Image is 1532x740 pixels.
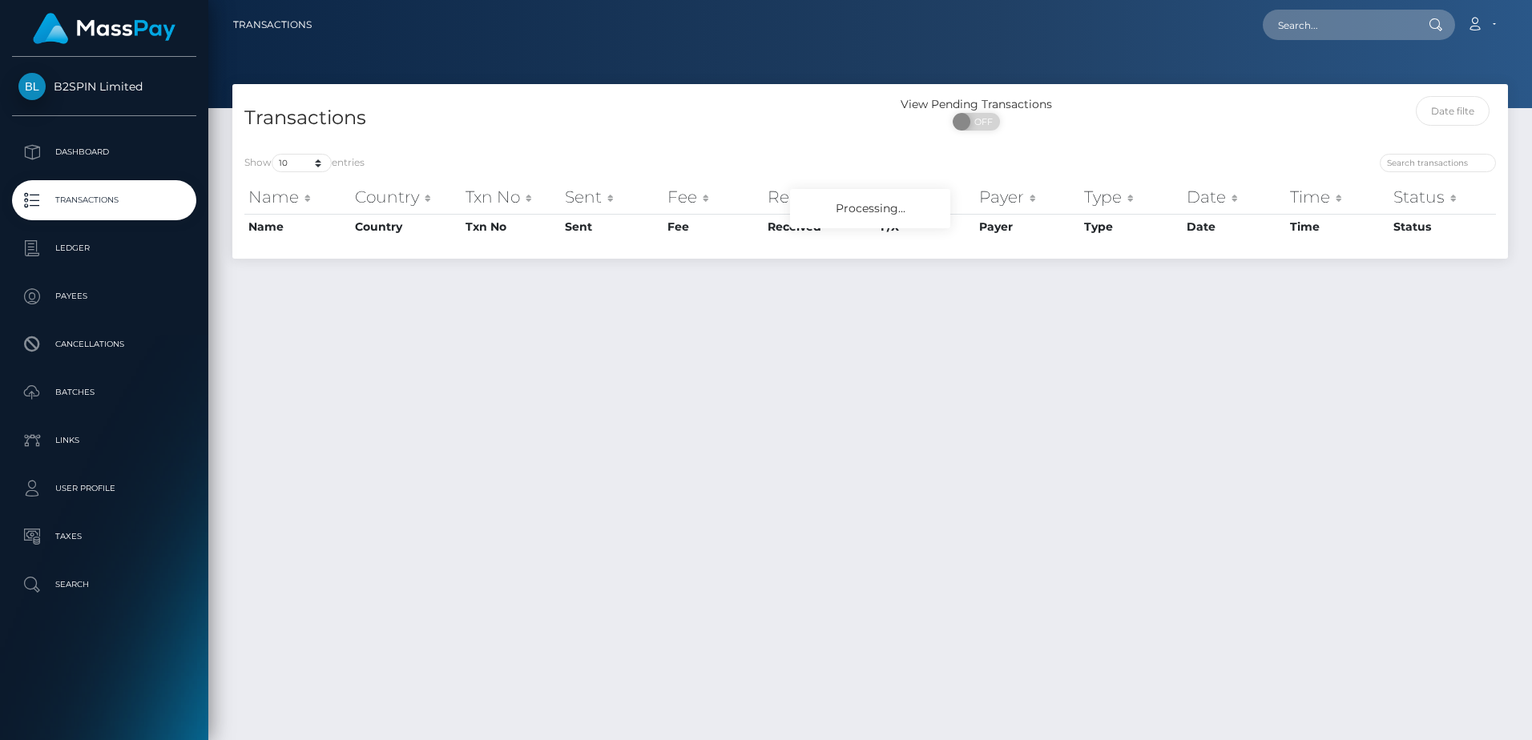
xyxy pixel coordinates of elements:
p: Links [18,428,190,452]
p: Search [18,573,190,597]
th: Received [764,214,877,239]
th: Date [1183,181,1286,213]
a: Search [12,565,196,605]
a: Batches [12,372,196,412]
div: Processing... [790,189,950,228]
a: Links [12,420,196,460]
a: Taxes [12,517,196,557]
span: B2SPIN Limited [12,79,196,94]
input: Search transactions [1380,154,1496,172]
p: Batches [18,380,190,404]
p: Taxes [18,525,190,549]
h4: Transactions [244,104,858,132]
th: F/X [877,181,975,213]
a: Cancellations [12,324,196,364]
th: Country [351,214,462,239]
th: Type [1080,214,1183,239]
p: Payees [18,284,190,308]
th: Type [1080,181,1183,213]
th: Txn No [462,214,561,239]
th: Txn No [462,181,561,213]
th: Status [1389,214,1496,239]
th: Name [244,214,351,239]
div: View Pending Transactions [870,96,1082,113]
p: Dashboard [18,140,190,164]
a: Payees [12,276,196,316]
span: OFF [962,113,1002,131]
th: Country [351,181,462,213]
input: Search... [1263,10,1413,40]
select: Showentries [272,154,332,172]
p: Transactions [18,188,190,212]
th: Payer [975,214,1080,239]
th: Time [1286,214,1389,239]
th: Date [1183,214,1286,239]
p: Cancellations [18,332,190,356]
th: Fee [663,214,764,239]
th: Received [764,181,877,213]
img: B2SPIN Limited [18,73,46,100]
th: Name [244,181,351,213]
a: Ledger [12,228,196,268]
a: Transactions [233,8,312,42]
th: Payer [975,181,1080,213]
a: Dashboard [12,132,196,172]
th: Sent [561,214,663,239]
th: Status [1389,181,1496,213]
img: MassPay Logo [33,13,175,44]
p: Ledger [18,236,190,260]
th: Sent [561,181,663,213]
a: Transactions [12,180,196,220]
input: Date filter [1416,96,1490,126]
p: User Profile [18,477,190,501]
label: Show entries [244,154,365,172]
th: Time [1286,181,1389,213]
th: Fee [663,181,764,213]
a: User Profile [12,469,196,509]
